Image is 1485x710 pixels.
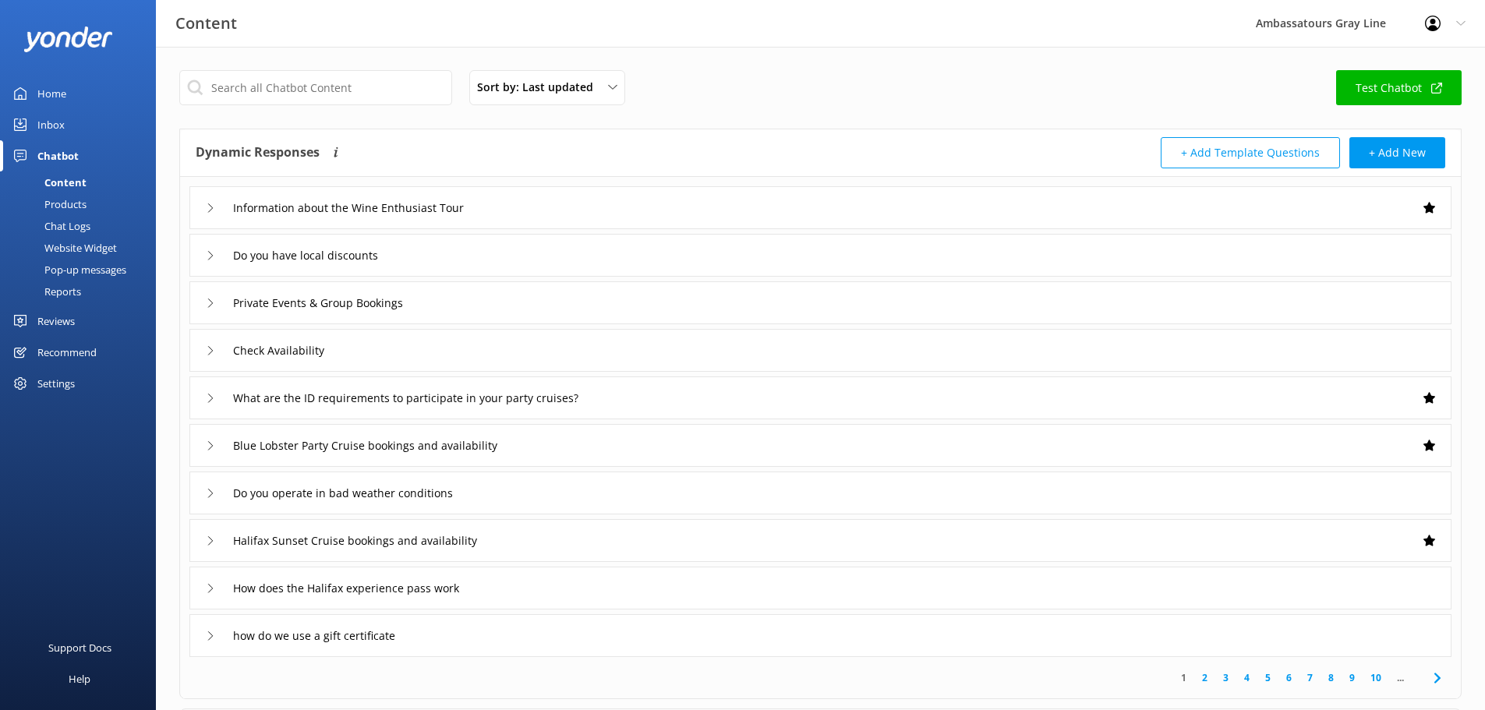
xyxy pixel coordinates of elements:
div: Content [9,171,87,193]
a: 10 [1363,670,1389,685]
a: 1 [1173,670,1194,685]
a: 3 [1215,670,1236,685]
a: 2 [1194,670,1215,685]
div: Recommend [37,337,97,368]
div: Chatbot [37,140,79,171]
a: Pop-up messages [9,259,156,281]
h3: Content [175,11,237,36]
div: Reviews [37,306,75,337]
div: Products [9,193,87,215]
span: Sort by: Last updated [477,79,603,96]
h4: Dynamic Responses [196,137,320,168]
a: Products [9,193,156,215]
div: Inbox [37,109,65,140]
a: Chat Logs [9,215,156,237]
div: Website Widget [9,237,117,259]
button: + Add New [1349,137,1445,168]
a: 5 [1257,670,1278,685]
input: Search all Chatbot Content [179,70,452,105]
img: yonder-white-logo.png [23,26,113,52]
div: Support Docs [48,632,111,663]
a: 4 [1236,670,1257,685]
div: Help [69,663,90,694]
div: Home [37,78,66,109]
div: Chat Logs [9,215,90,237]
button: + Add Template Questions [1161,137,1340,168]
a: 6 [1278,670,1299,685]
div: Pop-up messages [9,259,126,281]
span: ... [1389,670,1412,685]
a: 7 [1299,670,1321,685]
a: Reports [9,281,156,302]
a: Website Widget [9,237,156,259]
a: 8 [1321,670,1342,685]
a: Test Chatbot [1336,70,1462,105]
div: Settings [37,368,75,399]
a: 9 [1342,670,1363,685]
a: Content [9,171,156,193]
div: Reports [9,281,81,302]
